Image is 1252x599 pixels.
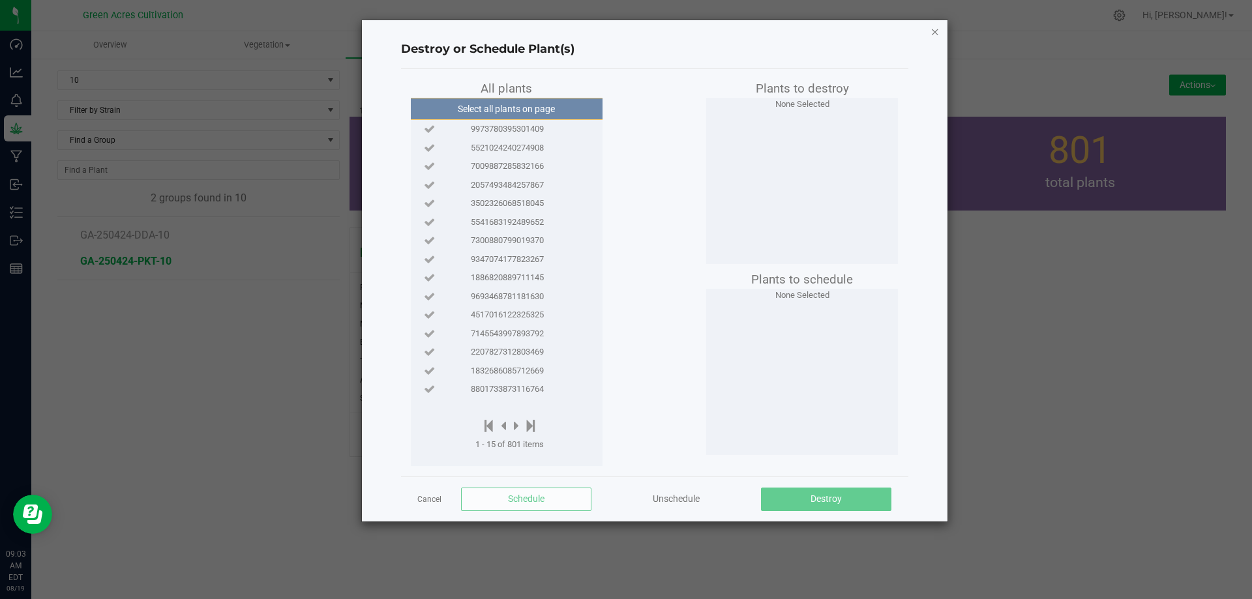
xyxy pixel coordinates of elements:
span: None Selected [775,290,829,300]
span: Select plant to destroy [424,383,435,396]
div: Plants to schedule [706,270,898,289]
span: Schedule [508,493,544,504]
span: 4517016122325325 [471,308,544,321]
span: 3502326068518045 [471,197,544,210]
span: Select plant to destroy [424,123,435,136]
span: Select plant to destroy [424,308,435,321]
span: Destroy [811,493,842,504]
span: Select plant to destroy [424,179,435,192]
button: Select all plants on page [407,98,606,120]
span: Select plant to destroy [424,141,435,154]
span: 9347074177823267 [471,253,544,266]
span: 2057493484257867 [471,179,544,192]
span: 1832686085712669 [471,364,544,377]
span: 5521024240274908 [471,141,544,154]
span: Previous [501,423,506,433]
button: Destroy [761,488,891,511]
span: 8801733873116764 [471,383,544,396]
button: Unschedule [611,488,741,511]
span: 9973780395301409 [471,123,544,136]
span: Select plant to destroy [424,160,435,173]
span: 9693468781181630 [471,290,544,303]
span: 1886820889711145 [471,271,544,284]
span: Select plant to destroy [424,253,435,266]
span: Move to first page [484,423,493,433]
span: 7009887285832166 [471,160,544,173]
span: Select plant to destroy [424,345,435,358]
span: 1 - 15 of 801 items [475,439,544,449]
span: Next [514,423,519,433]
a: Cancel [417,494,441,505]
span: 7145543997893792 [471,327,544,340]
span: Select plant to destroy [424,364,435,377]
span: Select plant to destroy [424,216,435,229]
span: Select plant to destroy [424,197,435,210]
span: 5541683192489652 [471,216,544,229]
span: Unschedule [653,493,700,504]
span: Move to last page [527,423,535,433]
span: 7300880799019370 [471,234,544,247]
span: Select plant to destroy [424,271,435,284]
iframe: Resource center [13,495,52,534]
span: Select plant to destroy [424,327,435,340]
span: None Selected [775,99,829,109]
div: Plants to destroy [706,80,898,98]
h4: Destroy or Schedule Plant(s) [401,41,908,58]
span: Select plant to destroy [424,290,435,303]
span: Select plant to destroy [424,234,435,247]
button: Schedule [461,488,591,511]
div: All plants [411,80,603,98]
span: 2207827312803469 [471,345,544,358]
